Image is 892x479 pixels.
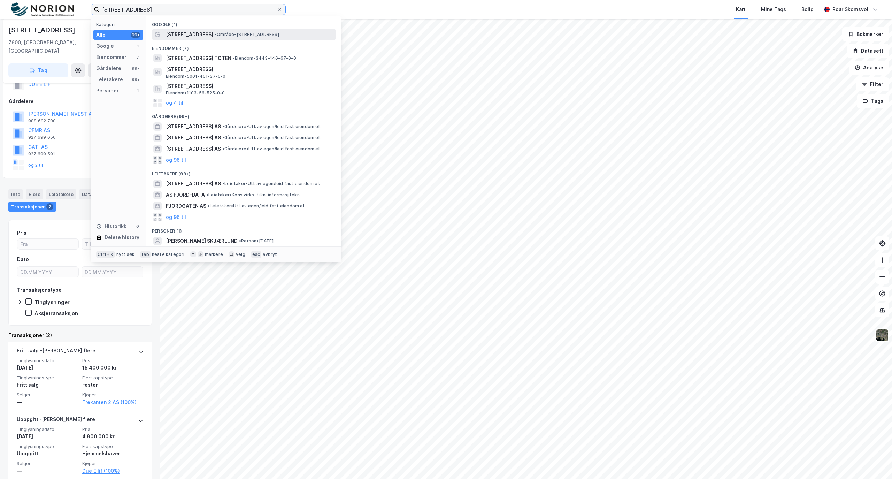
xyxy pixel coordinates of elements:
div: [DATE] [17,364,78,372]
div: Aksjetransaksjon [34,310,78,317]
button: og 4 til [166,99,183,107]
div: — [17,467,78,475]
div: Leietakere [46,189,76,199]
div: tab [140,251,151,258]
div: Tinglysninger [34,299,70,305]
div: Eiere [26,189,43,199]
div: Datasett [79,189,105,199]
span: Person • [DATE] [239,238,274,244]
input: Til 15400000 [82,239,143,249]
div: 1 [135,88,140,93]
span: Gårdeiere • Utl. av egen/leid fast eiendom el. [222,146,321,152]
img: 9k= [876,329,889,342]
div: [STREET_ADDRESS] [8,24,77,36]
span: • [222,181,224,186]
div: Delete history [105,233,139,242]
input: DD.MM.YYYY [82,267,143,277]
iframe: Chat Widget [857,446,892,479]
span: [STREET_ADDRESS] TOTEN [166,54,231,62]
div: Dato [17,255,29,264]
span: Tinglysningstype [17,375,78,381]
span: • [233,55,235,61]
span: [STREET_ADDRESS] [166,65,333,74]
span: FJORDGATEN AS [166,202,206,210]
div: neste kategori [152,252,185,257]
div: Historikk [96,222,126,230]
span: • [206,192,208,197]
div: Fritt salg [17,381,78,389]
button: Tags [857,94,889,108]
div: Leietakere (99+) [146,166,341,178]
span: Eiendom • 5001-401-37-0-0 [166,74,226,79]
div: Roar Skomsvoll [832,5,870,14]
span: Gårdeiere • Utl. av egen/leid fast eiendom el. [222,124,321,129]
div: nytt søk [116,252,135,257]
span: • [208,203,210,208]
button: Datasett [847,44,889,58]
div: Uoppgitt - [PERSON_NAME] flere [17,415,95,426]
div: Uoppgitt [17,449,78,458]
div: Leietakere [96,75,123,84]
div: Hjemmelshaver [82,449,144,458]
div: 4 800 000 kr [82,432,144,441]
div: Gårdeiere [9,97,152,106]
div: 2 [46,203,53,210]
span: Selger [17,461,78,466]
div: Bolig [801,5,814,14]
span: Leietaker • Utl. av egen/leid fast eiendom el. [208,203,305,209]
div: Info [8,189,23,199]
button: Tag [8,63,68,77]
span: Gårdeiere • Utl. av egen/leid fast eiendom el. [222,135,321,140]
input: Fra [17,239,78,249]
div: Personer (1) [146,223,341,235]
div: Gårdeiere (99+) [146,108,341,121]
span: Leietaker • Kons.virks. tilkn. informasj.tekn. [206,192,301,198]
div: avbryt [263,252,277,257]
div: 99+ [131,77,140,82]
div: Kategori [96,22,143,27]
button: og 96 til [166,156,186,164]
span: [STREET_ADDRESS] AS [166,134,221,142]
div: Eiendommer (7) [146,40,341,53]
a: Trekanten 2 AS (100%) [82,398,144,406]
span: Eierskapstype [82,375,144,381]
div: Fester [82,381,144,389]
button: Filter [856,77,889,91]
span: [STREET_ADDRESS] [166,82,333,90]
div: Fritt salg - [PERSON_NAME] flere [17,347,95,358]
div: markere [205,252,223,257]
span: Selger [17,392,78,398]
div: Ctrl + k [96,251,115,258]
div: Eiendommer [96,53,126,61]
div: 99+ [131,66,140,71]
div: — [17,398,78,406]
input: Søk på adresse, matrikkel, gårdeiere, leietakere eller personer [99,4,277,15]
div: Google (1) [146,16,341,29]
span: Pris [82,426,144,432]
span: Eiendom • 3443-146-67-0-0 [233,55,296,61]
span: Pris [82,358,144,364]
span: • [222,135,224,140]
div: Gårdeiere [96,64,121,73]
span: [STREET_ADDRESS] AS [166,180,221,188]
div: 15 400 000 kr [82,364,144,372]
span: [STREET_ADDRESS] [166,30,213,39]
span: Leietaker • Utl. av egen/leid fast eiendom el. [222,181,320,187]
span: [PERSON_NAME] SKJÆRLUND [166,237,238,245]
div: 1 [135,43,140,49]
span: Tinglysningsdato [17,426,78,432]
div: Alle [96,31,106,39]
span: Tinglysningstype [17,443,78,449]
button: Analyse [849,61,889,75]
div: 7 [135,54,140,60]
span: Tinglysningsdato [17,358,78,364]
span: Område • [STREET_ADDRESS] [215,32,279,37]
div: 7600, [GEOGRAPHIC_DATA], [GEOGRAPHIC_DATA] [8,38,112,55]
span: • [222,146,224,151]
div: Kart [736,5,746,14]
a: Due Eilif (100%) [82,467,144,475]
div: Google [96,42,114,50]
span: Eierskapstype [82,443,144,449]
div: Mine Tags [761,5,786,14]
